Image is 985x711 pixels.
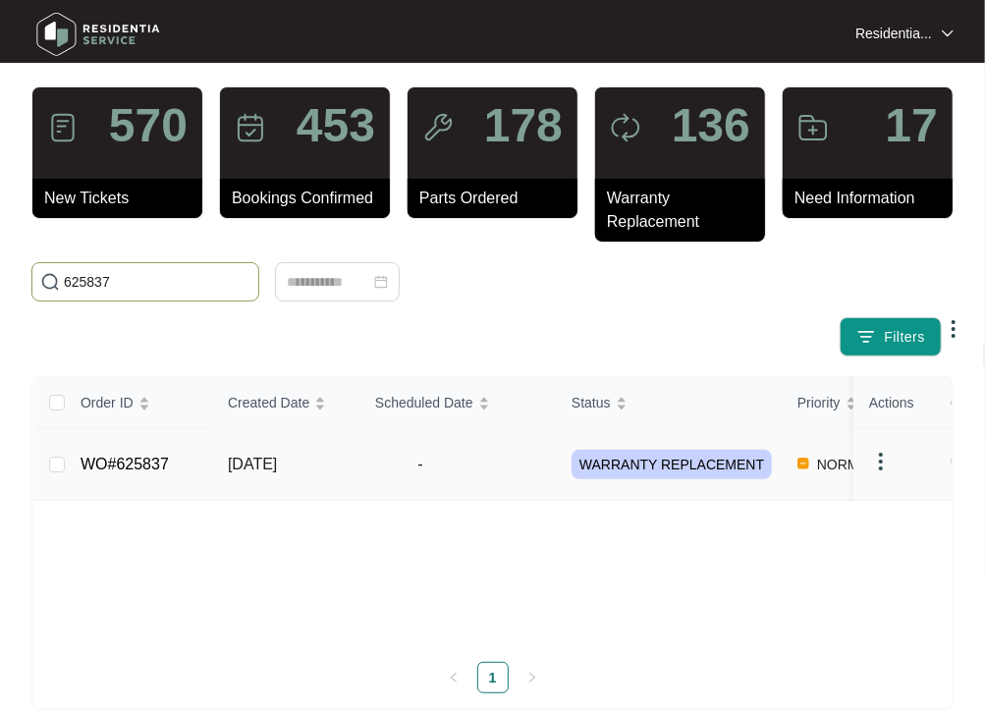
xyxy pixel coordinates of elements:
[375,453,465,476] span: -
[886,102,938,149] p: 17
[607,187,765,234] p: Warranty Replacement
[869,450,893,473] img: dropdown arrow
[438,662,469,693] li: Previous Page
[448,672,460,684] span: left
[809,453,884,476] span: NORMAL
[40,272,60,292] img: search-icon
[47,112,79,143] img: icon
[794,187,953,210] p: Need Information
[556,377,782,429] th: Status
[81,456,169,472] a: WO#625837
[782,377,929,429] th: Priority
[228,456,277,472] span: [DATE]
[235,112,266,143] img: icon
[297,102,375,149] p: 453
[572,392,611,413] span: Status
[884,327,925,348] span: Filters
[797,112,829,143] img: icon
[484,102,563,149] p: 178
[855,24,932,43] p: Residentia...
[610,112,641,143] img: icon
[359,377,556,429] th: Scheduled Date
[797,392,841,413] span: Priority
[232,187,390,210] p: Bookings Confirmed
[419,187,577,210] p: Parts Ordered
[65,377,212,429] th: Order ID
[526,672,538,684] span: right
[212,377,359,429] th: Created Date
[840,317,942,356] button: filter iconFilters
[942,317,965,341] img: dropdown arrow
[517,662,548,693] button: right
[228,392,309,413] span: Created Date
[438,662,469,693] button: left
[856,327,876,347] img: filter icon
[853,377,952,429] th: Actions
[797,458,809,469] img: Vercel Logo
[109,102,188,149] p: 570
[81,392,134,413] span: Order ID
[572,450,772,479] span: WARRANTY REPLACEMENT
[64,271,250,293] input: Search by Order Id, Assignee Name, Customer Name, Brand and Model
[375,392,473,413] span: Scheduled Date
[44,187,202,210] p: New Tickets
[477,662,509,693] li: 1
[422,112,454,143] img: icon
[29,5,167,64] img: residentia service logo
[517,662,548,693] li: Next Page
[478,663,508,692] a: 1
[672,102,750,149] p: 136
[942,28,954,38] img: dropdown arrow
